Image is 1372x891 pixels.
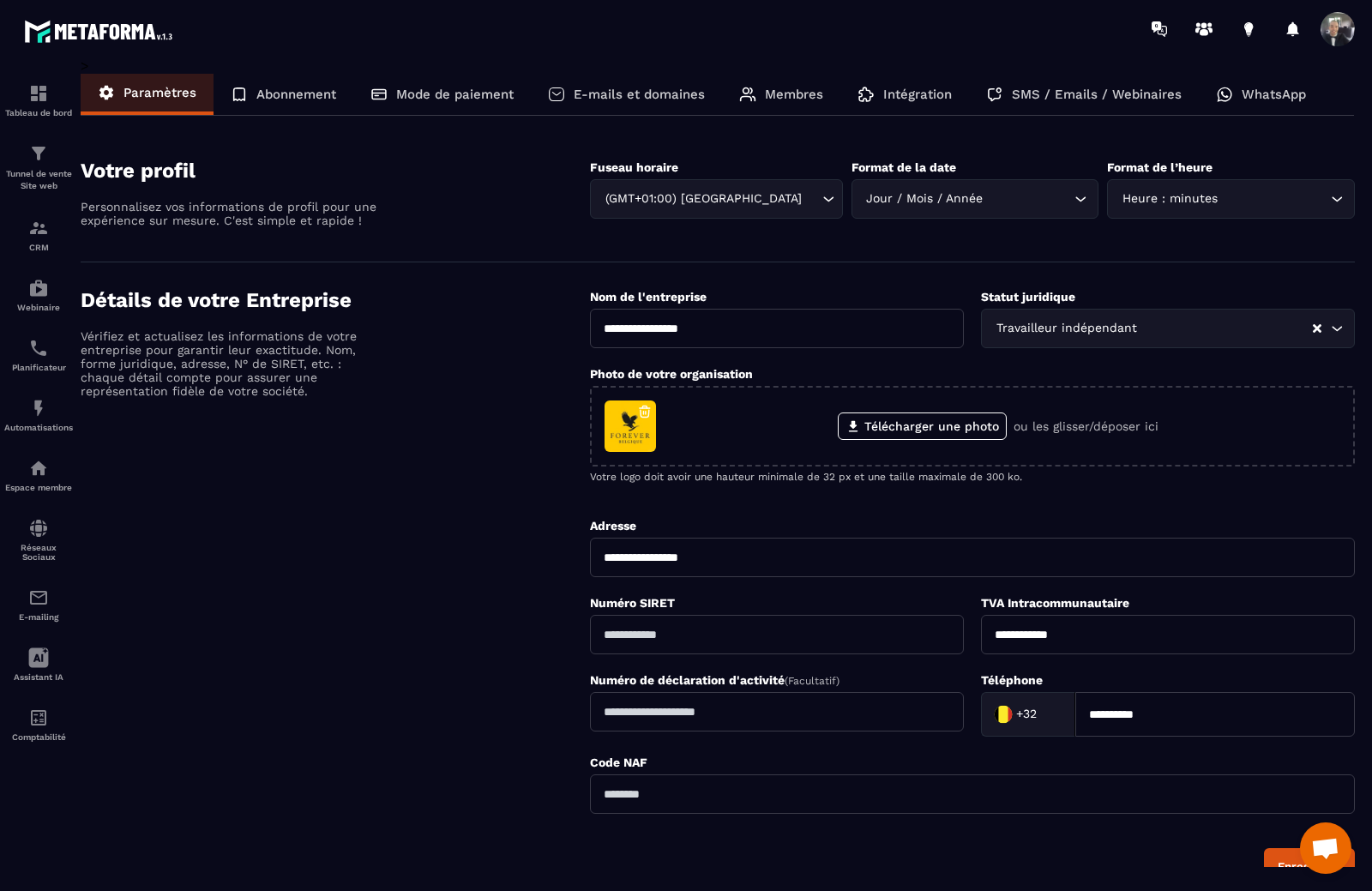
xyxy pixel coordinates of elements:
img: formation [28,218,49,238]
span: +32 [1016,706,1037,723]
p: Mode de paiement [396,87,514,102]
img: formation [28,83,49,104]
label: Numéro SIRET [590,596,675,610]
input: Search for option [987,190,1071,208]
p: Réseaux Sociaux [4,543,73,562]
img: automations [28,458,49,479]
img: scheduler [28,338,49,358]
button: Clear Selected [1313,322,1321,335]
p: Paramètres [123,85,196,100]
label: Télécharger une photo [838,412,1007,440]
span: (Facultatif) [785,675,839,687]
p: Abonnement [256,87,336,102]
label: Adresse [590,519,636,533]
a: formationformationTunnel de vente Site web [4,130,73,205]
p: Planificateur [4,363,73,372]
a: automationsautomationsAutomatisations [4,385,73,445]
label: Nom de l'entreprise [590,290,707,304]
a: accountantaccountantComptabilité [4,695,73,755]
span: (GMT+01:00) [GEOGRAPHIC_DATA] [601,190,805,208]
p: Webinaire [4,303,73,312]
label: Format de la date [851,160,956,174]
a: formationformationCRM [4,205,73,265]
img: formation [28,143,49,164]
div: Search for option [981,309,1355,348]
img: accountant [28,707,49,728]
img: automations [28,398,49,418]
input: Search for option [1040,701,1057,727]
label: Format de l’heure [1107,160,1213,174]
label: Fuseau horaire [590,160,678,174]
a: formationformationTableau de bord [4,70,73,130]
a: Assistant IA [4,635,73,695]
p: ou les glisser/déposer ici [1014,419,1158,433]
a: schedulerschedulerPlanificateur [4,325,73,385]
div: Ouvrir le chat [1300,822,1351,874]
div: Search for option [851,179,1099,219]
span: Jour / Mois / Année [863,190,987,208]
p: Assistant IA [4,672,73,682]
a: automationsautomationsWebinaire [4,265,73,325]
label: TVA Intracommunautaire [981,596,1129,610]
div: Search for option [981,692,1075,737]
div: Search for option [1107,179,1355,219]
label: Photo de votre organisation [590,367,753,381]
p: Tunnel de vente Site web [4,168,73,192]
img: Country Flag [986,697,1020,731]
h4: Votre profil [81,159,590,183]
label: Numéro de déclaration d'activité [590,673,839,687]
button: Enregistrer [1264,848,1355,885]
a: automationsautomationsEspace membre [4,445,73,505]
input: Search for option [1221,190,1327,208]
p: CRM [4,243,73,252]
label: Téléphone [981,673,1043,687]
label: Statut juridique [981,290,1075,304]
a: social-networksocial-networkRéseaux Sociaux [4,505,73,575]
p: E-mails et domaines [574,87,705,102]
div: Search for option [590,179,842,219]
img: email [28,587,49,608]
img: automations [28,278,49,298]
img: social-network [28,518,49,539]
img: logo [24,15,178,47]
p: WhatsApp [1242,87,1306,102]
input: Search for option [1140,319,1311,338]
p: Automatisations [4,423,73,432]
p: Intégration [883,87,952,102]
p: Vérifiez et actualisez les informations de votre entreprise pour garantir leur exactitude. Nom, f... [81,329,381,398]
label: Code NAF [590,756,647,769]
p: Personnalisez vos informations de profil pour une expérience sur mesure. C'est simple et rapide ! [81,200,381,227]
span: Heure : minutes [1118,190,1221,208]
span: Travailleur indépendant [992,319,1140,338]
p: Comptabilité [4,732,73,742]
p: Tableau de bord [4,108,73,117]
a: emailemailE-mailing [4,575,73,635]
p: Votre logo doit avoir une hauteur minimale de 32 px et une taille maximale de 300 ko. [590,471,1355,483]
p: E-mailing [4,612,73,622]
p: Espace membre [4,483,73,492]
input: Search for option [805,190,818,208]
div: Enregistrer [1278,860,1341,873]
h4: Détails de votre Entreprise [81,288,590,312]
p: Membres [765,87,823,102]
p: SMS / Emails / Webinaires [1012,87,1182,102]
